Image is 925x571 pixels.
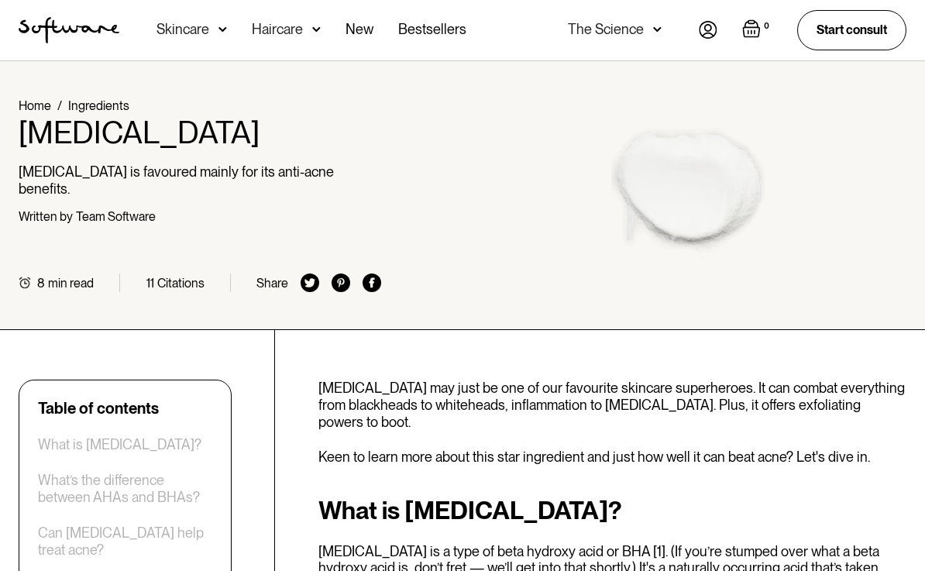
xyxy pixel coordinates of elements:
[301,273,319,292] img: twitter icon
[318,495,622,525] strong: What is [MEDICAL_DATA]?
[363,273,381,292] img: facebook icon
[252,22,303,37] div: Haircare
[76,209,156,224] div: Team Software
[761,19,772,33] div: 0
[38,525,212,558] a: Can [MEDICAL_DATA] help treat acne?
[38,399,159,418] div: Table of contents
[742,19,772,41] a: Open empty cart
[19,98,51,113] a: Home
[653,22,662,37] img: arrow down
[318,380,906,430] p: [MEDICAL_DATA] may just be one of our favourite skincare superheroes. It can combat everything fr...
[568,22,644,37] div: The Science
[156,22,209,37] div: Skincare
[157,276,205,291] div: Citations
[38,436,201,453] a: What is [MEDICAL_DATA]?
[318,449,906,466] p: Keen to learn more about this star ingredient and just how well it can beat acne? Let's dive in.
[146,276,154,291] div: 11
[19,17,119,43] a: home
[256,276,288,291] div: Share
[218,22,227,37] img: arrow down
[19,17,119,43] img: Software Logo
[19,163,381,197] p: [MEDICAL_DATA] is favoured mainly for its anti-acne benefits.
[312,22,321,37] img: arrow down
[57,98,62,113] div: /
[19,209,73,224] div: Written by
[19,114,381,151] h1: [MEDICAL_DATA]
[37,276,45,291] div: 8
[38,472,212,505] a: What’s the difference between AHAs and BHAs?
[68,98,129,113] a: Ingredients
[48,276,94,291] div: min read
[332,273,350,292] img: pinterest icon
[797,10,906,50] a: Start consult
